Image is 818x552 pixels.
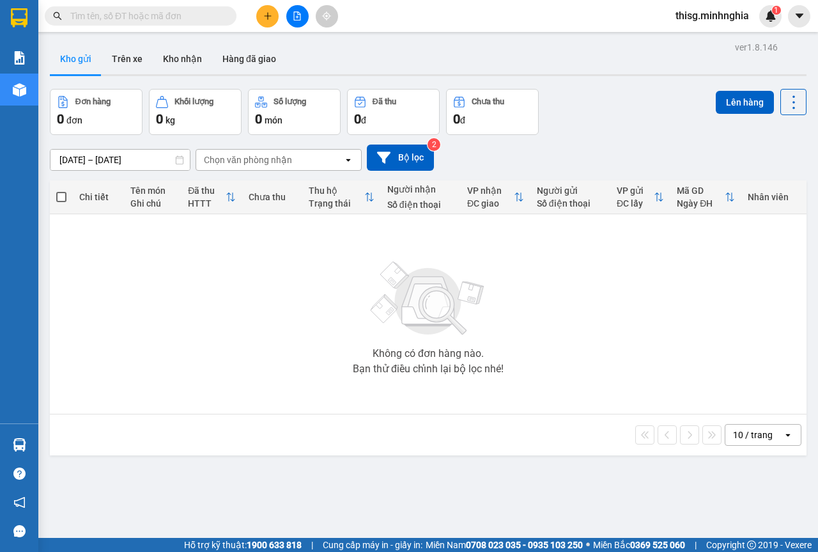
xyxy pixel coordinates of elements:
[13,496,26,509] span: notification
[130,198,176,209] div: Ghi chú
[466,540,583,550] strong: 0708 023 035 - 0935 103 250
[286,5,309,28] button: file-add
[13,525,26,537] span: message
[748,192,800,202] div: Nhân viên
[794,10,805,22] span: caret-down
[765,10,776,22] img: icon-new-feature
[322,12,331,20] span: aim
[453,111,460,127] span: 0
[586,542,590,548] span: ⚪️
[184,538,302,552] span: Hỗ trợ kỹ thuật:
[66,115,82,125] span: đơn
[166,115,175,125] span: kg
[373,349,484,359] div: Không có đơn hàng nào.
[309,198,364,209] div: Trạng thái
[677,198,725,209] div: Ngày ĐH
[13,83,26,97] img: warehouse-icon
[367,145,434,171] button: Bộ lọc
[50,89,143,135] button: Đơn hàng0đơn
[102,43,153,74] button: Trên xe
[695,538,697,552] span: |
[255,111,262,127] span: 0
[50,150,190,170] input: Select a date range.
[630,540,685,550] strong: 0369 525 060
[302,180,381,214] th: Toggle SortBy
[788,5,810,28] button: caret-down
[783,430,793,440] svg: open
[153,43,212,74] button: Kho nhận
[174,97,213,106] div: Khối lượng
[53,12,62,20] span: search
[70,9,221,23] input: Tìm tên, số ĐT hoặc mã đơn
[75,97,111,106] div: Đơn hàng
[665,8,759,24] span: thisg.minhnghia
[316,5,338,28] button: aim
[79,192,118,202] div: Chi tiết
[460,115,465,125] span: đ
[204,154,292,166] div: Chọn văn phòng nhận
[467,185,514,196] div: VP nhận
[265,115,282,125] span: món
[467,198,514,209] div: ĐC giao
[735,40,778,54] div: ver 1.8.146
[149,89,242,135] button: Khối lượng0kg
[387,200,454,210] div: Số điện thoại
[347,89,440,135] button: Đã thu0đ
[311,538,313,552] span: |
[13,438,26,452] img: warehouse-icon
[361,115,366,125] span: đ
[364,254,492,343] img: svg+xml;base64,PHN2ZyBjbGFzcz0ibGlzdC1wbHVnX19zdmciIHhtbG5zPSJodHRwOi8vd3d3LnczLm9yZy8yMDAwL3N2Zy...
[373,97,396,106] div: Đã thu
[212,43,286,74] button: Hàng đã giao
[130,185,176,196] div: Tên món
[247,540,302,550] strong: 1900 633 818
[610,180,670,214] th: Toggle SortBy
[343,155,353,165] svg: open
[188,198,225,209] div: HTTT
[426,538,583,552] span: Miền Nam
[733,429,773,441] div: 10 / trang
[11,8,27,28] img: logo-vxr
[293,12,302,20] span: file-add
[677,185,725,196] div: Mã GD
[354,111,361,127] span: 0
[537,198,604,209] div: Số điện thoại
[188,185,225,196] div: Đã thu
[248,89,341,135] button: Số lượng0món
[156,111,163,127] span: 0
[774,6,778,15] span: 1
[593,538,685,552] span: Miền Bắc
[472,97,504,106] div: Chưa thu
[57,111,64,127] span: 0
[50,43,102,74] button: Kho gửi
[353,364,504,374] div: Bạn thử điều chỉnh lại bộ lọc nhé!
[617,185,654,196] div: VP gửi
[446,89,539,135] button: Chưa thu0đ
[13,468,26,480] span: question-circle
[181,180,242,214] th: Toggle SortBy
[274,97,306,106] div: Số lượng
[323,538,422,552] span: Cung cấp máy in - giấy in:
[256,5,279,28] button: plus
[772,6,781,15] sup: 1
[309,185,364,196] div: Thu hộ
[537,185,604,196] div: Người gửi
[461,180,530,214] th: Toggle SortBy
[249,192,296,202] div: Chưa thu
[716,91,774,114] button: Lên hàng
[387,184,454,194] div: Người nhận
[670,180,741,214] th: Toggle SortBy
[13,51,26,65] img: solution-icon
[263,12,272,20] span: plus
[747,540,756,549] span: copyright
[617,198,654,209] div: ĐC lấy
[428,138,440,151] sup: 2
